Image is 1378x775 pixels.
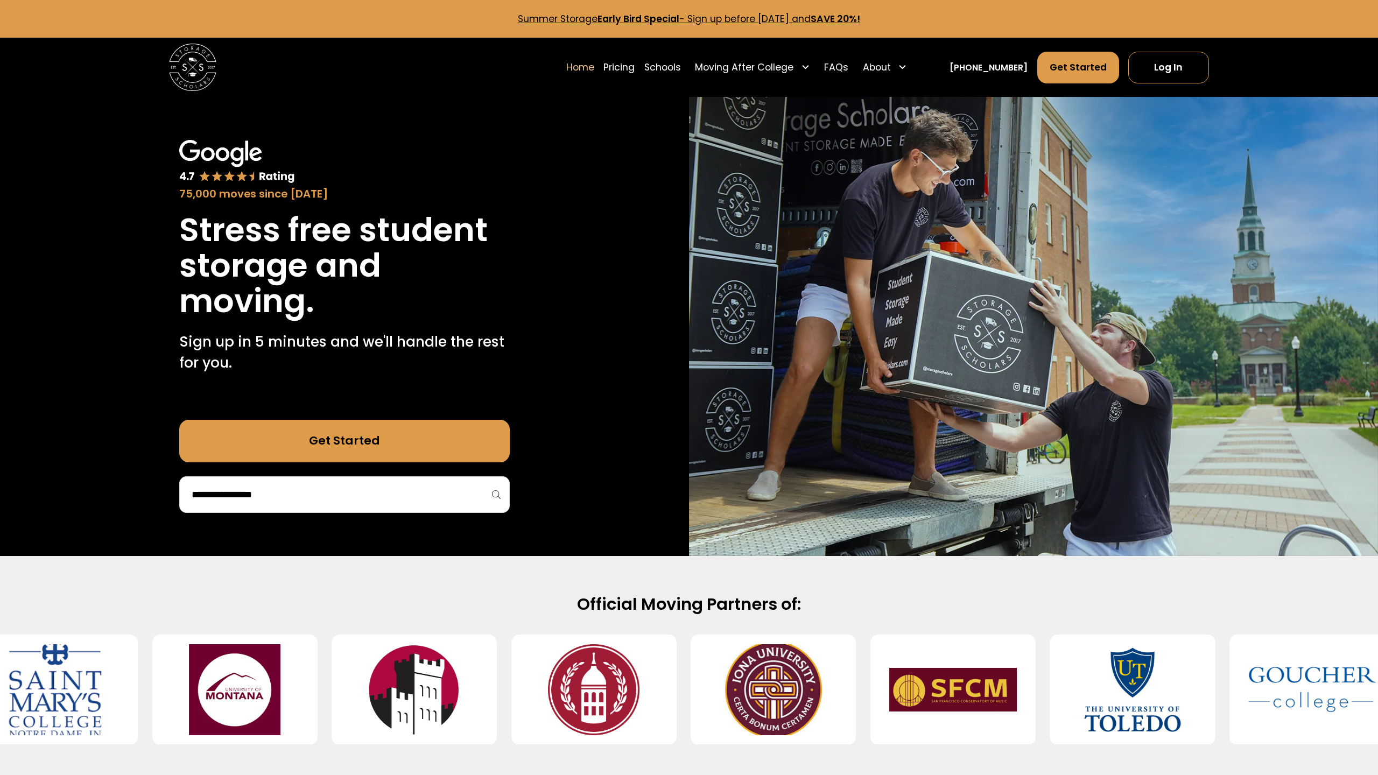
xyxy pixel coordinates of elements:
a: Log In [1128,52,1208,83]
img: Storage Scholars main logo [169,44,216,91]
strong: Early Bird Special [597,12,679,25]
img: University of Toledo [1068,644,1196,735]
p: Sign up in 5 minutes and we'll handle the rest for you. [179,331,510,374]
strong: SAVE 20%! [811,12,860,25]
img: Storage Scholars makes moving and storage easy. [689,97,1378,556]
a: Get Started [179,420,510,462]
h1: Stress free student storage and moving. [179,212,510,319]
a: Pricing [603,51,635,83]
div: Moving After College [691,51,815,83]
img: Southern Virginia University [530,644,658,735]
div: Moving After College [695,60,793,74]
div: 75,000 moves since [DATE] [179,186,510,202]
a: Summer StorageEarly Bird Special- Sign up before [DATE] andSAVE 20%! [518,12,860,25]
div: About [858,51,912,83]
img: Goucher College [1248,644,1376,735]
img: Iona University [709,644,837,735]
a: [PHONE_NUMBER] [950,61,1028,74]
img: Manhattanville University [350,644,478,735]
div: About [863,60,891,74]
img: Google 4.7 star rating [179,140,295,184]
img: University of Montana [171,644,299,735]
a: FAQs [824,51,848,83]
img: San Francisco Conservatory of Music [889,644,1017,735]
a: Schools [644,51,681,83]
a: Home [566,51,594,83]
a: Get Started [1037,52,1119,83]
h2: Official Moving Partners of: [311,594,1067,615]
